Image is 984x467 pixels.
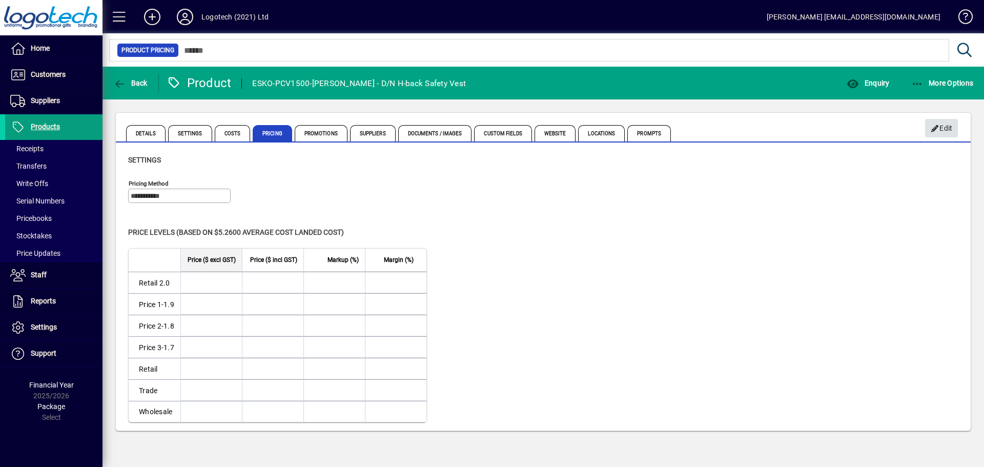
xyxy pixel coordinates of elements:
[5,175,102,192] a: Write Offs
[535,125,576,141] span: Website
[201,9,269,25] div: Logotech (2021) Ltd
[167,75,232,91] div: Product
[10,162,47,170] span: Transfers
[847,79,889,87] span: Enquiry
[5,245,102,262] a: Price Updates
[31,123,60,131] span: Products
[128,228,344,236] span: Price levels (based on $5.2600 Average cost landed cost)
[129,358,180,379] td: Retail
[129,401,180,422] td: Wholesale
[129,379,180,401] td: Trade
[252,75,466,92] div: ESKO-PCV1500-[PERSON_NAME] - D/N H-back Safety Vest
[327,254,359,266] span: Markup (%)
[5,36,102,62] a: Home
[931,120,953,137] span: Edit
[5,315,102,340] a: Settings
[5,227,102,245] a: Stocktakes
[350,125,396,141] span: Suppliers
[253,125,292,141] span: Pricing
[31,323,57,331] span: Settings
[10,232,52,240] span: Stocktakes
[911,79,974,87] span: More Options
[5,140,102,157] a: Receipts
[169,8,201,26] button: Profile
[215,125,251,141] span: Costs
[5,192,102,210] a: Serial Numbers
[129,180,169,187] mat-label: Pricing method
[31,70,66,78] span: Customers
[5,210,102,227] a: Pricebooks
[31,271,47,279] span: Staff
[10,179,48,188] span: Write Offs
[37,402,65,411] span: Package
[129,293,180,315] td: Price 1-1.9
[126,125,166,141] span: Details
[168,125,212,141] span: Settings
[113,79,148,87] span: Back
[5,262,102,288] a: Staff
[767,9,940,25] div: [PERSON_NAME] [EMAIL_ADDRESS][DOMAIN_NAME]
[102,74,159,92] app-page-header-button: Back
[10,197,65,205] span: Serial Numbers
[5,157,102,175] a: Transfers
[31,297,56,305] span: Reports
[129,336,180,358] td: Price 3-1.7
[136,8,169,26] button: Add
[951,2,971,35] a: Knowledge Base
[188,254,236,266] span: Price ($ excl GST)
[250,254,297,266] span: Price ($ incl GST)
[31,349,56,357] span: Support
[627,125,671,141] span: Prompts
[909,74,976,92] button: More Options
[128,156,161,164] span: Settings
[10,249,60,257] span: Price Updates
[844,74,892,92] button: Enquiry
[31,44,50,52] span: Home
[5,289,102,314] a: Reports
[129,272,180,293] td: Retail 2.0
[384,254,414,266] span: Margin (%)
[5,341,102,367] a: Support
[10,145,44,153] span: Receipts
[398,125,472,141] span: Documents / Images
[111,74,150,92] button: Back
[121,45,174,55] span: Product Pricing
[129,315,180,336] td: Price 2-1.8
[295,125,347,141] span: Promotions
[29,381,74,389] span: Financial Year
[5,88,102,114] a: Suppliers
[578,125,625,141] span: Locations
[10,214,52,222] span: Pricebooks
[5,62,102,88] a: Customers
[474,125,531,141] span: Custom Fields
[31,96,60,105] span: Suppliers
[925,119,958,137] button: Edit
